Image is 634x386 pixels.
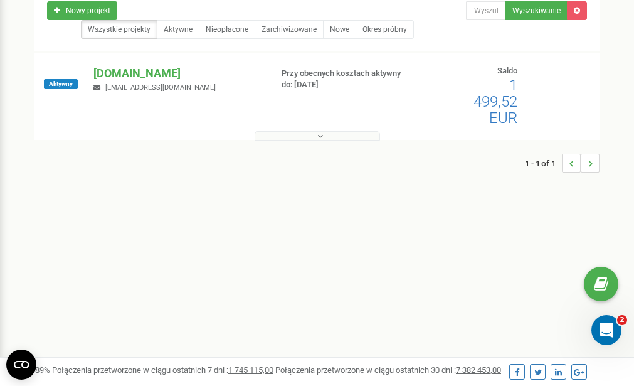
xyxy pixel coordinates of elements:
a: Zarchiwizowane [255,20,324,39]
u: 1 745 115,00 [228,365,273,375]
input: Wyszukiwanie [466,1,506,20]
span: 2 [617,315,627,325]
u: 7 382 453,00 [456,365,501,375]
button: Open CMP widget [6,350,36,380]
a: Aktywne [157,20,199,39]
a: Okres próbny [356,20,414,39]
span: Połączenia przetworzone w ciągu ostatnich 30 dni : [275,365,501,375]
span: 1 - 1 of 1 [525,154,562,173]
a: Wszystkie projekty [81,20,157,39]
a: Nowy projekt [47,1,117,20]
a: Nieopłacone [199,20,255,39]
a: Nowe [323,20,356,39]
nav: ... [525,141,600,185]
span: [EMAIL_ADDRESS][DOMAIN_NAME] [105,83,216,92]
span: 1 499,52 EUR [473,77,517,127]
button: Wyszukiwanie [505,1,568,20]
span: Połączenia przetworzone w ciągu ostatnich 7 dni : [52,365,273,375]
span: Saldo [497,66,517,75]
span: Aktywny [44,79,78,89]
iframe: Intercom live chat [591,315,621,345]
p: Przy obecnych kosztach aktywny do: [DATE] [282,68,403,91]
p: [DOMAIN_NAME] [93,65,261,82]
